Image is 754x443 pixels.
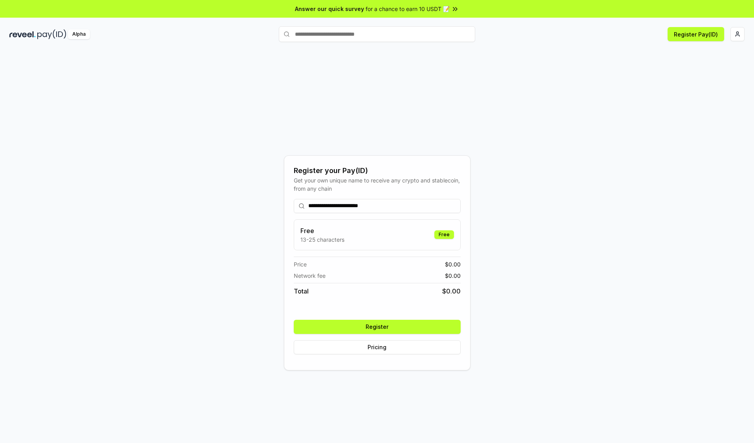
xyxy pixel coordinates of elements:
[37,29,66,39] img: pay_id
[300,235,344,244] p: 13-25 characters
[68,29,90,39] div: Alpha
[294,272,326,280] span: Network fee
[434,230,454,239] div: Free
[442,286,461,296] span: $ 0.00
[294,165,461,176] div: Register your Pay(ID)
[366,5,450,13] span: for a chance to earn 10 USDT 📝
[295,5,364,13] span: Answer our quick survey
[294,340,461,354] button: Pricing
[294,260,307,268] span: Price
[294,320,461,334] button: Register
[294,176,461,193] div: Get your own unique name to receive any crypto and stablecoin, from any chain
[9,29,36,39] img: reveel_dark
[668,27,724,41] button: Register Pay(ID)
[445,272,461,280] span: $ 0.00
[300,226,344,235] h3: Free
[445,260,461,268] span: $ 0.00
[294,286,309,296] span: Total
